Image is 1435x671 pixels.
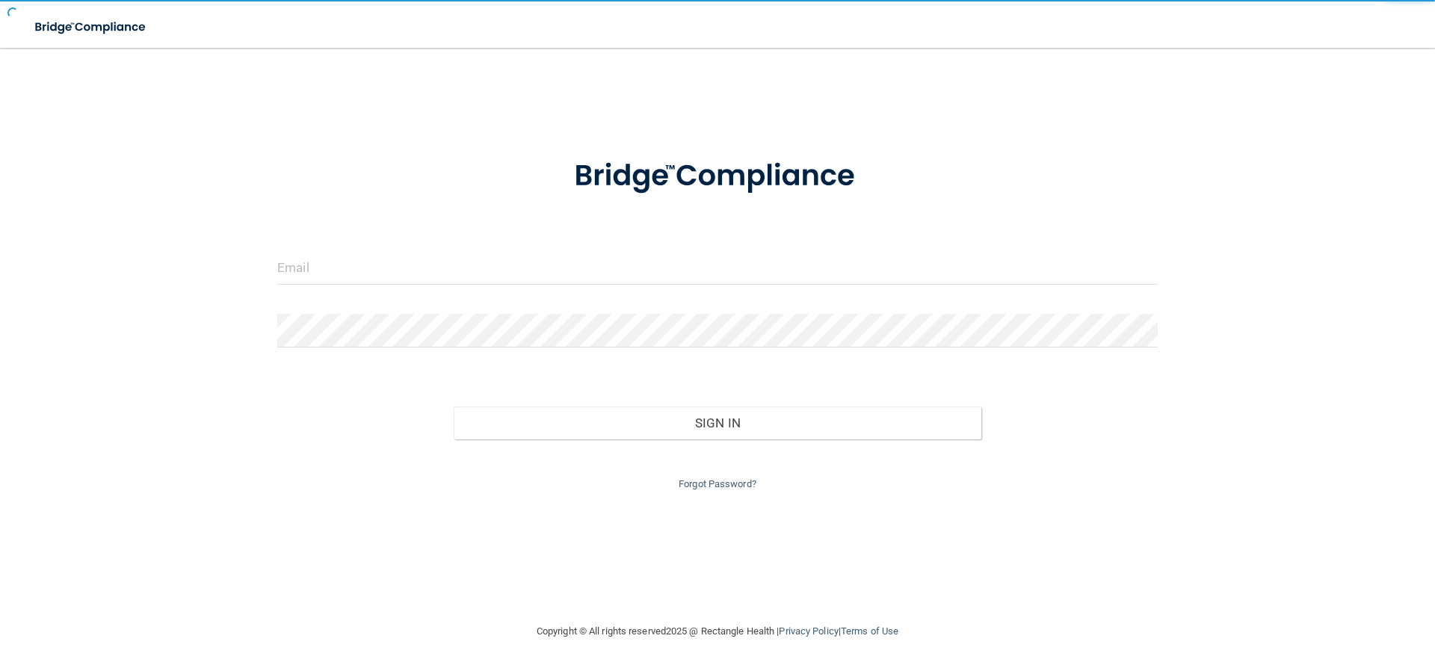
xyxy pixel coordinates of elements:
img: bridge_compliance_login_screen.278c3ca4.svg [22,12,160,43]
input: Email [277,251,1158,285]
a: Privacy Policy [779,625,838,637]
a: Terms of Use [841,625,898,637]
a: Forgot Password? [679,478,756,489]
img: bridge_compliance_login_screen.278c3ca4.svg [543,137,892,215]
button: Sign In [454,406,982,439]
div: Copyright © All rights reserved 2025 @ Rectangle Health | | [445,607,990,655]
